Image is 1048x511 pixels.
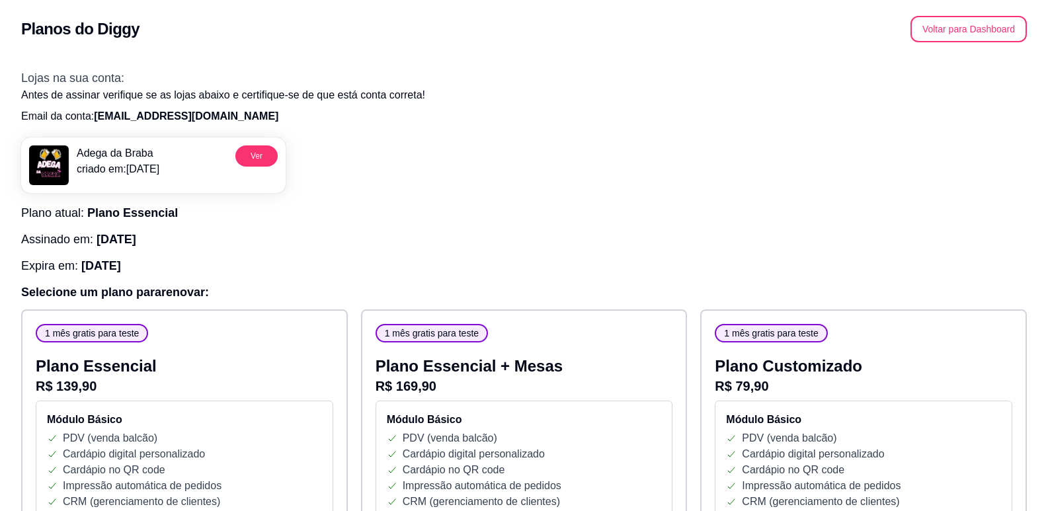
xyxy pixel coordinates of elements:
[63,478,222,494] p: Impressão automática de pedidos
[403,446,545,462] p: Cardápio digital personalizado
[910,23,1027,34] a: Voltar para Dashboard
[726,412,1001,428] h4: Módulo Básico
[94,110,278,122] span: [EMAIL_ADDRESS][DOMAIN_NAME]
[63,462,165,478] p: Cardápio no QR code
[21,87,1027,103] p: Antes de assinar verifique se as lojas abaixo e certifique-se de que está conta correta!
[21,69,1027,87] h3: Lojas na sua conta:
[87,206,178,219] span: Plano Essencial
[21,19,140,40] h2: Planos do Diggy
[21,283,1027,301] h3: Selecione um plano para renovar :
[63,430,157,446] p: PDV (venda balcão)
[387,412,662,428] h4: Módulo Básico
[376,356,673,377] p: Plano Essencial + Mesas
[21,138,286,193] a: menu logoAdega da Brabacriado em:[DATE]Ver
[21,230,1027,249] h3: Assinado em:
[715,377,1012,395] p: R$ 79,90
[742,478,901,494] p: Impressão automática de pedidos
[29,145,69,185] img: menu logo
[910,16,1027,42] button: Voltar para Dashboard
[21,108,1027,124] p: Email da conta:
[235,145,278,167] button: Ver
[403,462,505,478] p: Cardápio no QR code
[97,233,136,246] span: [DATE]
[36,377,333,395] p: R$ 139,90
[47,412,322,428] h4: Módulo Básico
[36,356,333,377] p: Plano Essencial
[380,327,484,340] span: 1 mês gratis para teste
[742,494,899,510] p: CRM (gerenciamento de clientes)
[376,377,673,395] p: R$ 169,90
[742,430,836,446] p: PDV (venda balcão)
[77,145,159,161] p: Adega da Braba
[403,478,561,494] p: Impressão automática de pedidos
[719,327,823,340] span: 1 mês gratis para teste
[403,430,497,446] p: PDV (venda balcão)
[403,494,560,510] p: CRM (gerenciamento de clientes)
[21,256,1027,275] h3: Expira em:
[63,494,220,510] p: CRM (gerenciamento de clientes)
[77,161,159,177] p: criado em: [DATE]
[715,356,1012,377] p: Plano Customizado
[21,204,1027,222] h3: Plano atual:
[742,462,844,478] p: Cardápio no QR code
[63,446,205,462] p: Cardápio digital personalizado
[742,446,884,462] p: Cardápio digital personalizado
[81,259,121,272] span: [DATE]
[40,327,144,340] span: 1 mês gratis para teste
